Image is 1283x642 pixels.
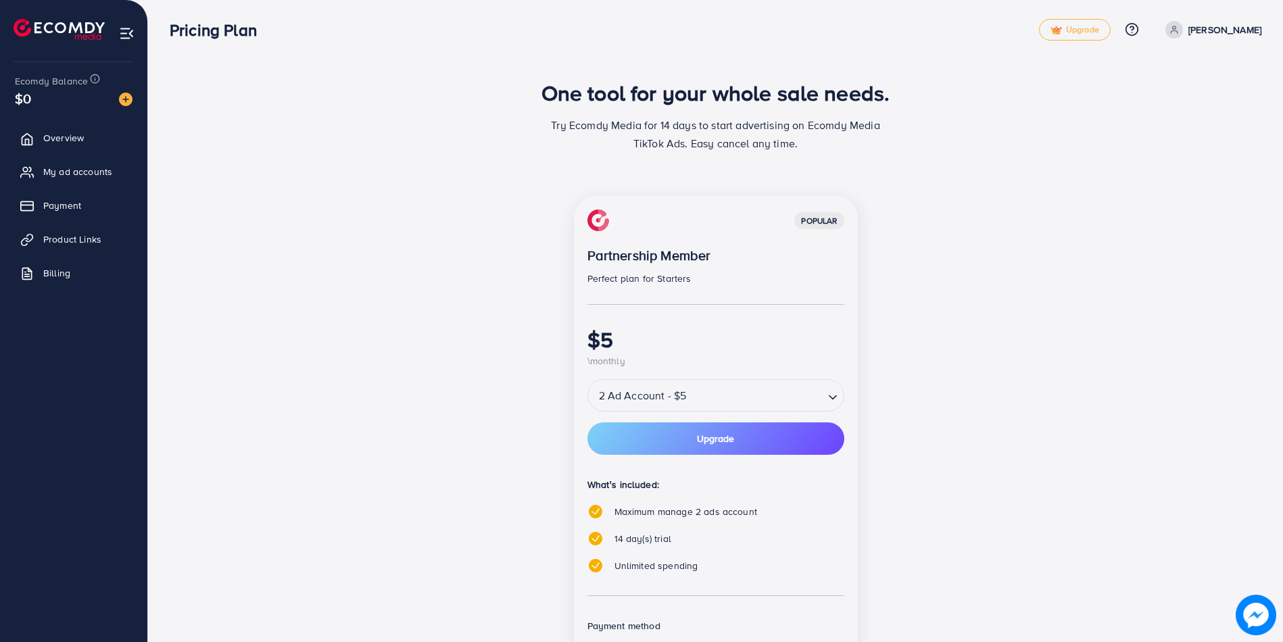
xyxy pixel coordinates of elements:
span: Maximum manage 2 ads account [614,505,757,518]
span: My ad accounts [43,165,112,178]
span: 2 Ad Account - $5 [596,383,689,408]
span: Product Links [43,232,101,246]
img: img [587,209,609,231]
div: Search for option [587,379,844,412]
p: [PERSON_NAME] [1188,22,1261,38]
img: image [1236,595,1276,635]
img: tick [587,558,604,574]
img: menu [119,26,135,41]
span: Overview [43,131,84,145]
p: Payment method [587,618,844,634]
p: Perfect plan for Starters [587,270,844,287]
span: $0 [15,89,31,108]
img: tick [587,503,604,520]
p: Partnership Member [587,247,844,264]
a: [PERSON_NAME] [1160,21,1261,39]
p: What’s included: [587,476,844,493]
p: Try Ecomdy Media for 14 days to start advertising on Ecomdy Media TikTok Ads. Easy cancel any time. [547,116,885,153]
span: \monthly [587,354,625,368]
div: popular [794,212,844,229]
span: Unlimited spending [614,559,698,572]
img: tick [1050,26,1062,35]
a: Payment [10,192,137,219]
span: Payment [43,199,81,212]
a: Overview [10,124,137,151]
a: Billing [10,260,137,287]
span: 14 day(s) trial [614,532,671,545]
input: Search for option [690,384,822,408]
span: Billing [43,266,70,280]
img: image [119,93,132,106]
img: logo [14,19,105,40]
h1: $5 [587,326,844,352]
img: tick [587,530,604,547]
h3: Pricing Plan [170,20,268,40]
a: Product Links [10,226,137,253]
span: Upgrade [1050,25,1099,35]
span: Ecomdy Balance [15,74,88,88]
h1: One tool for your whole sale needs. [541,80,890,105]
a: tickUpgrade [1039,19,1111,41]
span: Upgrade [697,434,734,443]
button: Upgrade [587,422,844,455]
a: My ad accounts [10,158,137,185]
